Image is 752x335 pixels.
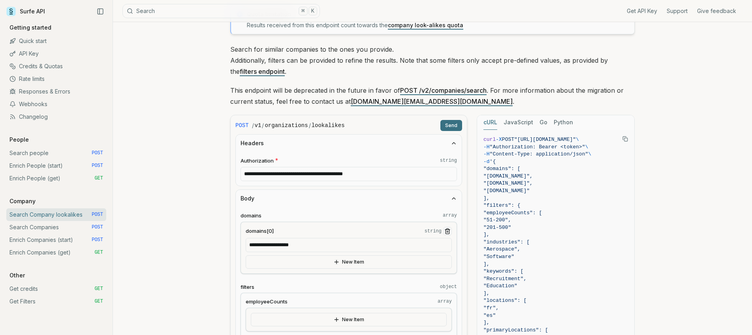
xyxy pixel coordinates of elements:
span: "es" [483,313,496,318]
p: Company [6,197,39,205]
span: GET [94,286,103,292]
a: company look-alikes quota [388,22,463,28]
a: Search Companies POST [6,221,106,234]
a: Search Company lookalikes POST [6,208,106,221]
a: Enrich Companies (get) GET [6,246,106,259]
button: Go [540,115,547,130]
kbd: ⌘ [299,7,307,15]
a: filters endpoint [240,67,285,75]
a: Rate limits [6,73,106,85]
button: New Item [251,313,447,326]
button: New Item [246,255,452,269]
code: v1 [255,122,261,129]
span: / [262,122,264,129]
span: POST [235,122,249,129]
code: array [438,298,452,305]
button: Headers [236,135,462,152]
span: POST [92,150,103,156]
span: GET [94,175,103,182]
span: "fr", [483,305,499,311]
span: POST [92,163,103,169]
span: / [309,122,311,129]
a: Changelog [6,110,106,123]
span: "Education" [483,283,517,289]
a: Webhooks [6,98,106,110]
button: Copy Text [619,133,631,145]
span: -X [496,137,502,142]
a: Search people POST [6,147,106,159]
span: domains[0] [246,227,274,235]
a: API Key [6,47,106,60]
span: -d [483,159,490,165]
a: Give feedback [697,7,736,15]
span: \ [585,144,588,150]
code: organizations [265,122,308,129]
p: Other [6,271,28,279]
span: "[DOMAIN_NAME]" [483,188,530,194]
a: Credits & Quotas [6,60,106,73]
p: People [6,136,32,144]
span: "employeeCounts": [ [483,210,542,216]
a: Surfe API [6,6,45,17]
p: Getting started [6,24,55,32]
a: [DOMAIN_NAME][EMAIL_ADDRESS][DOMAIN_NAME] [351,97,513,105]
span: ], [483,232,490,238]
span: "Recruitment", [483,276,526,282]
span: GET [94,298,103,305]
span: "primaryLocations": [ [483,327,548,333]
span: filters [241,283,254,291]
button: Python [554,115,573,130]
a: POST /v2/companies/search [400,86,487,94]
button: Remove Item [443,227,452,236]
kbd: K [308,7,317,15]
span: \ [576,137,579,142]
span: "Content-Type: application/json" [490,151,588,157]
a: Enrich Companies (start) POST [6,234,106,246]
span: "Authorization: Bearer <token>" [490,144,585,150]
button: cURL [483,115,497,130]
a: Get Filters GET [6,295,106,308]
span: employeeCounts [246,298,288,305]
button: Search⌘K [122,4,320,18]
code: string [440,157,457,164]
span: ], [483,261,490,267]
span: "[DOMAIN_NAME]", [483,173,533,179]
span: POST [92,224,103,230]
span: "industries": [ [483,239,530,245]
p: Search for similar companies to the ones you provide. Additionally, filters can be provided to re... [230,44,635,77]
span: "201-500" [483,225,511,230]
span: "keywords": [ [483,268,523,274]
a: Get API Key [627,7,657,15]
span: POST [92,211,103,218]
span: ], [483,290,490,296]
span: "domains": [ [483,166,521,172]
a: Quick start [6,35,106,47]
span: Authorization [241,157,274,165]
span: -H [483,144,490,150]
button: Send [440,120,462,131]
span: "Aerospace", [483,246,521,252]
span: '{ [490,159,496,165]
span: "locations": [ [483,298,526,303]
span: domains [241,212,261,219]
code: string [425,228,442,234]
code: object [440,284,457,290]
a: Support [667,7,688,15]
span: "Software" [483,254,514,260]
p: Results received from this endpoint count towards the [247,21,630,29]
span: "[DOMAIN_NAME]", [483,180,533,186]
a: Enrich People (get) GET [6,172,106,185]
span: "filters": { [483,202,521,208]
button: JavaScript [504,115,533,130]
span: POST [502,137,514,142]
span: "51-200", [483,217,511,223]
span: GET [94,249,103,256]
span: "[URL][DOMAIN_NAME]" [514,137,576,142]
span: ], [483,320,490,326]
span: \ [588,151,591,157]
code: array [443,212,457,219]
button: Collapse Sidebar [94,6,106,17]
p: This endpoint will be deprecated in the future in favor of . For more information about the migra... [230,85,635,107]
a: Enrich People (start) POST [6,159,106,172]
button: Body [236,190,462,207]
